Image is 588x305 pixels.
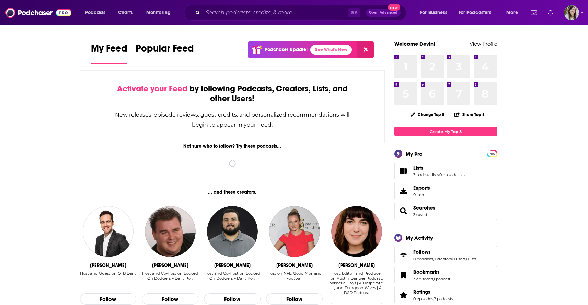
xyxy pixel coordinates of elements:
a: My Feed [91,43,127,64]
div: Host and Co-Host on Locked On Dodgers – Daily Po… [142,271,198,286]
span: Ratings [394,286,497,304]
a: Searches [413,205,435,211]
a: Show notifications dropdown [528,7,540,19]
span: Exports [413,185,430,191]
span: Lists [413,165,423,171]
span: Popular Feed [136,43,194,58]
a: 0 podcasts [413,257,433,261]
button: Follow [80,293,137,305]
img: Podchaser - Follow, Share and Rate Podcasts [5,6,71,19]
img: Joe Molloy [83,206,134,257]
a: 0 creators [434,257,452,261]
span: 0 items [413,192,430,197]
div: Host and Co-Host on Locked On Dodgers – Daily Po… [204,271,261,281]
span: For Podcasters [459,8,492,18]
a: Follows [397,250,411,260]
img: Vince Samperio [207,206,258,257]
span: Exports [397,186,411,196]
a: 0 lists [466,257,476,261]
button: Show profile menu [564,5,579,20]
div: New releases, episode reviews, guest credits, and personalized recommendations will begin to appe... [115,110,350,130]
span: For Business [420,8,447,18]
input: Search podcasts, credits, & more... [203,7,348,18]
a: 0 users [452,257,465,261]
a: Welcome Devin! [394,41,435,47]
div: Host and Guest on OTB Daily [80,271,136,276]
span: Podcasts [85,8,105,18]
span: Bookmarks [413,269,440,275]
a: Ratings [397,290,411,300]
span: Lists [394,162,497,180]
span: Searches [394,202,497,220]
button: Open AdvancedNew [366,9,401,17]
button: open menu [501,7,527,18]
span: Open Advanced [369,11,397,14]
div: Host on NFL: Good Morning Football [266,271,323,286]
span: More [506,8,518,18]
span: , [465,257,466,261]
div: Host and Co-Host on Locked On Dodgers – Daily Po… [142,271,198,281]
a: Follows [413,249,476,255]
a: 0 episodes [413,296,433,301]
a: Ratings [413,289,453,295]
span: Follows [413,249,431,255]
span: , [433,296,434,301]
a: 3 saved [413,212,427,217]
button: open menu [454,7,501,18]
div: Jamie Erdahl [276,262,313,268]
div: by following Podcasts, Creators, Lists, and other Users! [115,84,350,104]
span: Charts [118,8,133,18]
a: PRO [488,151,496,156]
div: Not sure who to follow? Try these podcasts... [80,143,385,149]
img: User Profile [564,5,579,20]
a: Show notifications dropdown [545,7,556,19]
span: Follows [394,246,497,264]
span: New [388,4,400,11]
div: My Pro [406,150,423,157]
div: Host and Co-Host on Locked On Dodgers – Daily Po… [204,271,261,286]
img: Mckenzie Wilkes [331,206,382,257]
div: Joe Molloy [90,262,126,268]
button: Change Top 8 [406,110,449,119]
button: open menu [141,7,180,18]
a: Create My Top 8 [394,127,497,136]
button: Follow [204,293,261,305]
div: Search podcasts, credits, & more... [191,5,413,21]
div: Vince Samperio [214,262,251,268]
div: ... and these creators. [80,189,385,195]
span: Activate your Feed [117,83,187,94]
a: Exports [394,182,497,200]
span: My Feed [91,43,127,58]
div: Host and Guest on OTB Daily [80,271,136,286]
div: Mckenzie Wilkes [338,262,375,268]
a: 3 episodes [413,276,433,281]
button: Follow [142,293,198,305]
a: 3 podcast lists [413,172,439,177]
img: Jamie Erdahl [269,206,320,257]
p: Podchaser Update! [265,47,308,53]
a: Lists [397,166,411,176]
a: View Profile [470,41,497,47]
img: Jeff Snider [145,206,196,257]
button: open menu [415,7,456,18]
span: Logged in as devinandrade [564,5,579,20]
a: See What's New [310,45,352,55]
button: open menu [80,7,114,18]
a: Bookmarks [397,270,411,280]
div: Host, Editor, and Producer on Austin Danger Podcast, Wisteria Gays | A Desperate …, and Dungeon W... [328,271,385,295]
span: ⌘ K [348,8,360,17]
a: Lists [413,165,465,171]
div: Jeff Snider [152,262,188,268]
